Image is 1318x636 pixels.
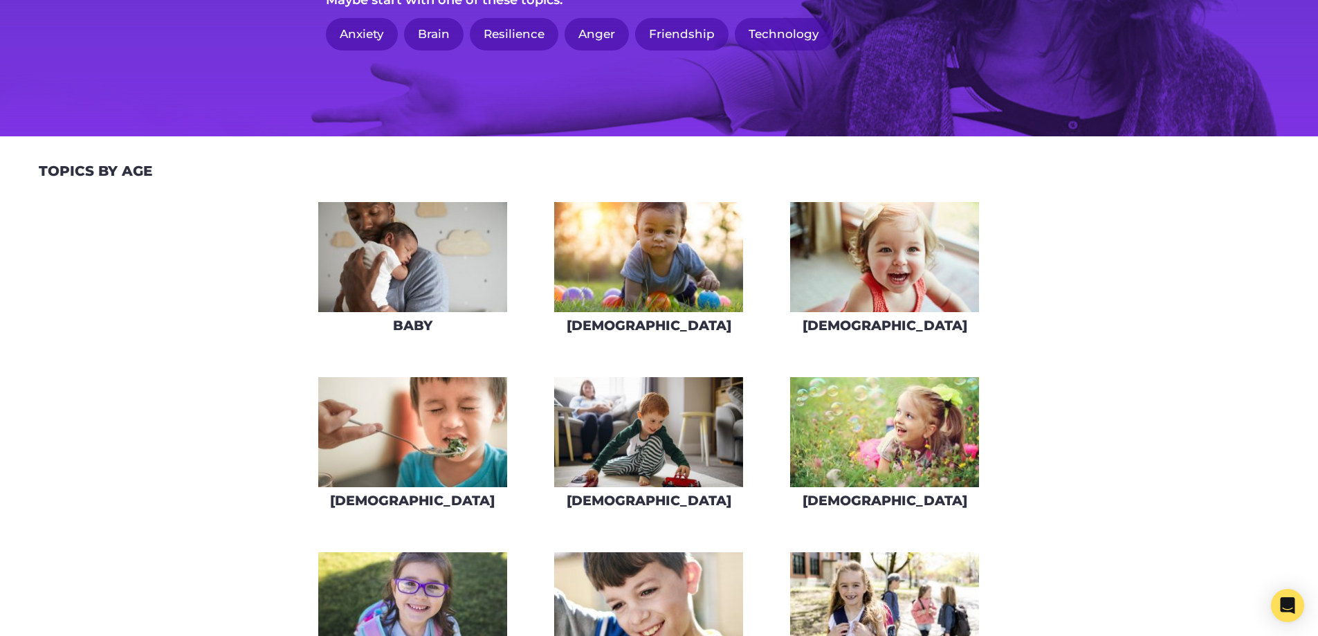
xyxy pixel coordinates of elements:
a: [DEMOGRAPHIC_DATA] [789,201,980,343]
a: Friendship [635,18,729,51]
a: Resilience [470,18,558,51]
a: [DEMOGRAPHIC_DATA] [789,376,980,518]
img: AdobeStock_217987832-275x160.jpeg [318,377,507,487]
img: AdobeStock_144860523-275x160.jpeg [318,202,507,312]
div: Open Intercom Messenger [1271,589,1304,622]
img: iStock-678589610_super-275x160.jpg [790,202,979,312]
img: iStock-626842222-275x160.jpg [554,377,743,487]
a: [DEMOGRAPHIC_DATA] [553,376,744,518]
h2: Topics By Age [39,163,152,179]
a: Technology [735,18,833,51]
h3: [DEMOGRAPHIC_DATA] [330,493,495,509]
h3: [DEMOGRAPHIC_DATA] [803,493,967,509]
a: Anger [565,18,629,51]
a: [DEMOGRAPHIC_DATA] [553,201,744,343]
h3: [DEMOGRAPHIC_DATA] [803,318,967,334]
h3: Baby [393,318,432,334]
img: iStock-620709410-275x160.jpg [554,202,743,312]
a: [DEMOGRAPHIC_DATA] [318,376,508,518]
h3: [DEMOGRAPHIC_DATA] [567,493,731,509]
img: AdobeStock_43690577-275x160.jpeg [790,377,979,487]
h3: [DEMOGRAPHIC_DATA] [567,318,731,334]
a: Anxiety [326,18,398,51]
a: Brain [404,18,464,51]
a: Baby [318,201,508,343]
